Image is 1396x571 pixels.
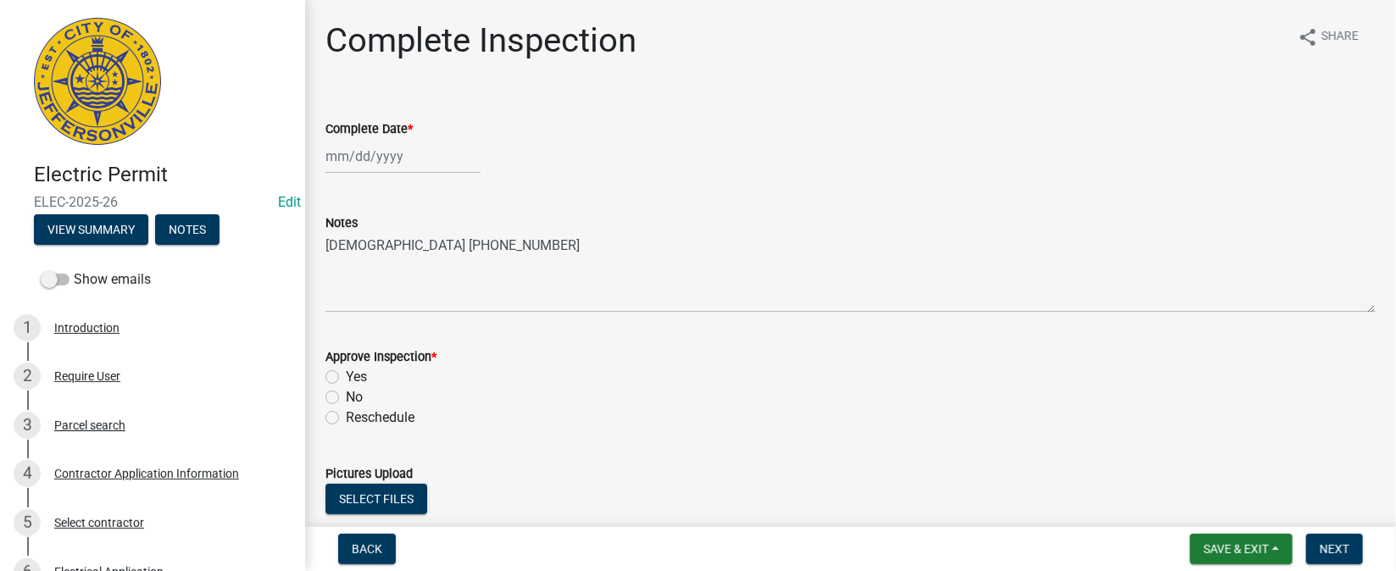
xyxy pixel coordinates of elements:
wm-modal-confirm: Edit Application Number [278,194,301,210]
label: Complete Date [325,124,413,136]
span: Save & Exit [1204,542,1269,556]
button: Save & Exit [1190,534,1293,564]
div: 1 [14,314,41,341]
div: Introduction [54,322,120,334]
a: Edit [278,194,301,210]
button: shareShare [1284,20,1372,53]
label: Approve Inspection [325,352,437,363]
i: share [1298,27,1318,47]
input: mm/dd/yyyy [325,139,481,174]
label: Show emails [41,269,151,290]
wm-modal-confirm: Notes [155,224,220,237]
label: Pictures Upload [325,468,413,480]
button: Back [338,534,396,564]
div: Parcel search [54,419,125,431]
label: Yes [346,367,367,387]
span: Next [1320,542,1349,556]
h1: Complete Inspection [325,20,637,61]
label: Notes [325,218,358,230]
div: 2 [14,363,41,390]
span: Share [1321,27,1359,47]
label: Reschedule [346,407,414,428]
div: Contractor Application Information [54,468,239,480]
wm-modal-confirm: Summary [34,224,148,237]
div: 5 [14,509,41,536]
button: Select files [325,484,427,514]
div: Require User [54,370,120,382]
h4: Electric Permit [34,163,292,187]
div: Select contractor [54,517,144,529]
button: Next [1306,534,1363,564]
span: ELEC-2025-26 [34,194,271,210]
span: Back [352,542,382,556]
button: View Summary [34,214,148,245]
div: 3 [14,412,41,439]
img: City of Jeffersonville, Indiana [34,18,161,145]
div: 4 [14,460,41,487]
button: Notes [155,214,220,245]
label: No [346,387,363,407]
